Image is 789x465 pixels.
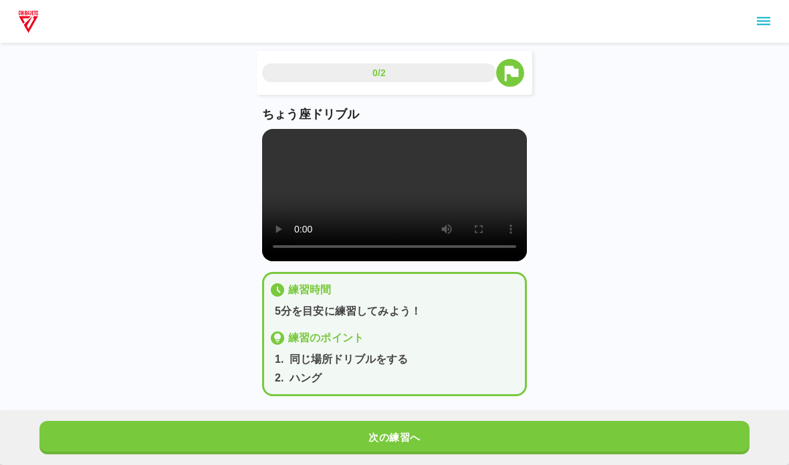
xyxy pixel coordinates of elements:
[16,8,41,35] img: dummy
[752,10,775,33] button: sidemenu
[290,351,409,367] p: 同じ場所ドリブルをする
[275,370,284,386] p: 2 .
[39,421,750,454] button: 次の練習へ
[290,370,322,386] p: ハング
[288,282,332,298] p: 練習時間
[275,351,284,367] p: 1 .
[372,66,386,80] p: 0/2
[275,303,520,319] p: 5分を目安に練習してみよう！
[262,106,527,124] p: ちょう座ドリブル
[288,330,364,346] p: 練習のポイント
